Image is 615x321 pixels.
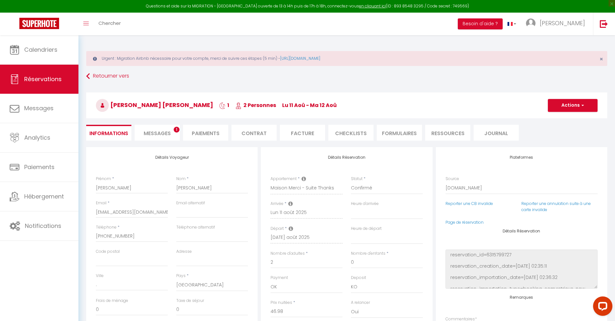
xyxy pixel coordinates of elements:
[176,273,186,279] label: Pays
[600,20,608,28] img: logout
[271,300,292,306] label: Prix nuitées
[96,200,107,206] label: Email
[600,55,603,63] span: ×
[521,201,591,212] a: Reporter une annulation suite à une carte invalide
[24,163,55,171] span: Paiements
[271,176,297,182] label: Appartement
[446,155,598,160] h4: Plateformes
[271,155,423,160] h4: Détails Réservation
[96,155,248,160] h4: Détails Voyageur
[271,275,288,281] label: Payment
[359,3,386,9] a: en cliquant ici
[446,219,484,225] a: Page de réservation
[351,300,370,306] label: A relancer
[377,125,422,141] li: FORMULAIRES
[351,201,379,207] label: Heure d'arrivée
[176,224,215,230] label: Téléphone alternatif
[351,275,366,281] label: Deposit
[446,201,493,206] a: Reporter une CB invalide
[94,13,126,35] a: Chercher
[548,99,598,112] button: Actions
[540,19,585,27] span: [PERSON_NAME]
[351,251,385,257] label: Nombre d'enfants
[176,200,205,206] label: Email alternatif
[521,13,593,35] a: ... [PERSON_NAME]
[24,192,64,200] span: Hébergement
[328,125,374,141] li: CHECKLISTS
[96,224,117,230] label: Téléphone
[96,101,213,109] span: [PERSON_NAME] [PERSON_NAME]
[176,176,186,182] label: Nom
[474,125,519,141] li: Journal
[176,249,192,255] label: Adresse
[446,295,598,300] h4: Remarques
[446,176,459,182] label: Source
[282,102,337,109] span: lu 11 Aoû - ma 12 Aoû
[86,51,607,66] div: Urgent : Migration Airbnb nécessaire pour votre compte, merci de suivre ces étapes (5 min) -
[96,176,111,182] label: Prénom
[24,104,54,112] span: Messages
[446,229,598,233] h4: Détails Réservation
[96,298,128,304] label: Frais de ménage
[458,18,503,29] button: Besoin d'aide ?
[86,70,607,82] a: Retourner vers
[86,125,131,141] li: Informations
[98,20,121,27] span: Chercher
[25,222,61,230] span: Notifications
[24,75,62,83] span: Réservations
[183,125,228,141] li: Paiements
[526,18,536,28] img: ...
[219,102,229,109] span: 1
[280,56,320,61] a: [URL][DOMAIN_NAME]
[231,125,277,141] li: Contrat
[425,125,470,141] li: Ressources
[24,46,57,54] span: Calendriers
[96,249,120,255] label: Code postal
[174,127,179,133] span: 1
[271,226,284,232] label: Départ
[176,298,204,304] label: Taxe de séjour
[271,251,305,257] label: Nombre d'adultes
[144,130,171,137] span: Messages
[19,18,59,29] img: Super Booking
[280,125,325,141] li: Facture
[588,294,615,321] iframe: LiveChat chat widget
[271,201,283,207] label: Arrivée
[351,226,382,232] label: Heure de départ
[351,176,363,182] label: Statut
[96,273,104,279] label: Ville
[24,134,50,142] span: Analytics
[235,102,276,109] span: 2 Personnes
[600,56,603,62] button: Close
